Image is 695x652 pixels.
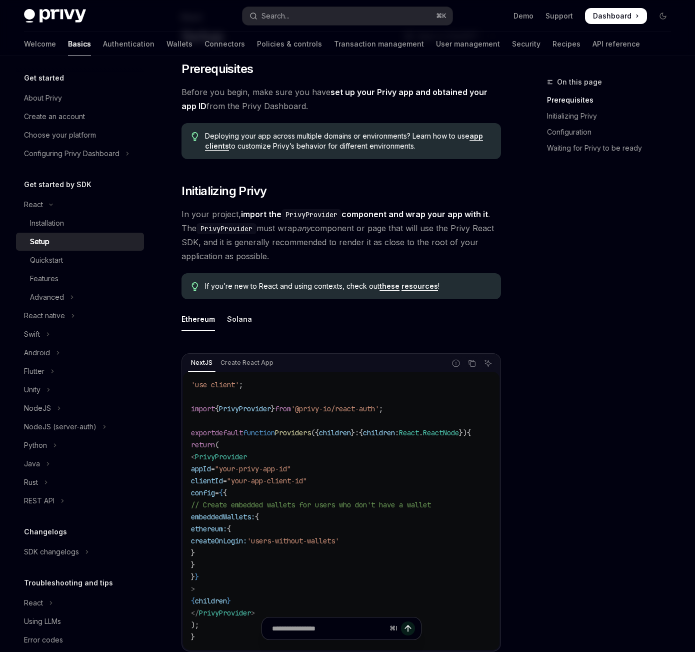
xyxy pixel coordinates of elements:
[181,207,501,263] span: In your project, . The must wrap component or page that will use the Privy React SDK, and it is g...
[181,183,266,199] span: Initializing Privy
[16,631,144,649] a: Error codes
[251,608,255,617] span: >
[191,572,195,581] span: }
[257,32,322,56] a: Policies & controls
[191,440,215,449] span: return
[16,214,144,232] a: Installation
[334,32,424,56] a: Transaction management
[191,428,215,437] span: export
[215,404,219,413] span: {
[191,524,227,533] span: ethereum:
[16,381,144,399] button: Toggle Unity section
[204,32,245,56] a: Connectors
[401,282,438,291] a: resources
[24,365,44,377] div: Flutter
[24,328,40,340] div: Swift
[223,488,227,497] span: {
[399,428,419,437] span: React
[24,577,113,589] h5: Troubleshooting and tips
[351,428,355,437] span: }
[30,217,64,229] div: Installation
[241,209,488,219] strong: import the component and wrap your app with it
[195,452,247,461] span: PrivyProvider
[181,61,253,77] span: Prerequisites
[16,455,144,473] button: Toggle Java section
[24,347,50,359] div: Android
[195,572,199,581] span: }
[24,458,40,470] div: Java
[24,495,54,507] div: REST API
[545,11,573,21] a: Support
[16,473,144,491] button: Toggle Rust section
[281,209,341,220] code: PrivyProvider
[205,131,491,151] span: Deploying your app across multiple domains or environments? Learn how to use to customize Privy’s...
[239,380,243,389] span: ;
[16,325,144,343] button: Toggle Swift section
[191,452,195,461] span: <
[16,108,144,126] a: Create an account
[68,32,91,56] a: Basics
[547,108,679,124] a: Initializing Privy
[191,596,195,605] span: {
[16,492,144,510] button: Toggle REST API section
[16,612,144,630] a: Using LLMs
[24,9,86,23] img: dark logo
[16,251,144,269] a: Quickstart
[379,404,383,413] span: ;
[363,428,395,437] span: children
[24,634,63,646] div: Error codes
[30,254,63,266] div: Quickstart
[16,543,144,561] button: Toggle SDK changelogs section
[16,594,144,612] button: Toggle React section
[217,357,276,369] div: Create React App
[191,608,199,617] span: </
[191,536,247,545] span: createOnLogin:
[467,428,471,437] span: {
[319,428,351,437] span: children
[359,428,363,437] span: {
[16,399,144,417] button: Toggle NodeJS section
[16,145,144,163] button: Toggle Configuring Privy Dashboard section
[242,7,453,25] button: Open search
[191,512,255,521] span: embeddedWallets:
[188,357,215,369] div: NextJS
[449,357,462,370] button: Report incorrect code
[30,273,58,285] div: Features
[547,124,679,140] a: Configuration
[436,12,446,20] span: ⌘ K
[191,282,198,291] svg: Tip
[219,404,271,413] span: PrivyProvider
[423,428,459,437] span: ReactNode
[401,621,415,635] button: Send message
[223,476,227,485] span: =
[436,32,500,56] a: User management
[311,428,319,437] span: ({
[199,608,251,617] span: PrivyProvider
[24,111,85,123] div: Create an account
[16,196,144,214] button: Toggle React section
[16,307,144,325] button: Toggle React native section
[24,476,38,488] div: Rust
[24,32,56,56] a: Welcome
[16,362,144,380] button: Toggle Flutter section
[24,421,96,433] div: NodeJS (server-auth)
[16,126,144,144] a: Choose your platform
[593,11,631,21] span: Dashboard
[395,428,399,437] span: :
[271,404,275,413] span: }
[191,476,223,485] span: clientId
[291,404,379,413] span: '@privy-io/react-auth'
[419,428,423,437] span: .
[30,291,64,303] div: Advanced
[261,10,289,22] div: Search...
[24,310,65,322] div: React native
[227,596,231,605] span: }
[211,464,215,473] span: =
[103,32,154,56] a: Authentication
[181,87,487,112] a: set up your Privy app and obtained your app ID
[557,76,602,88] span: On this page
[247,536,339,545] span: 'users-without-wallets'
[215,488,219,497] span: =
[227,307,252,331] div: Solana
[16,270,144,288] a: Features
